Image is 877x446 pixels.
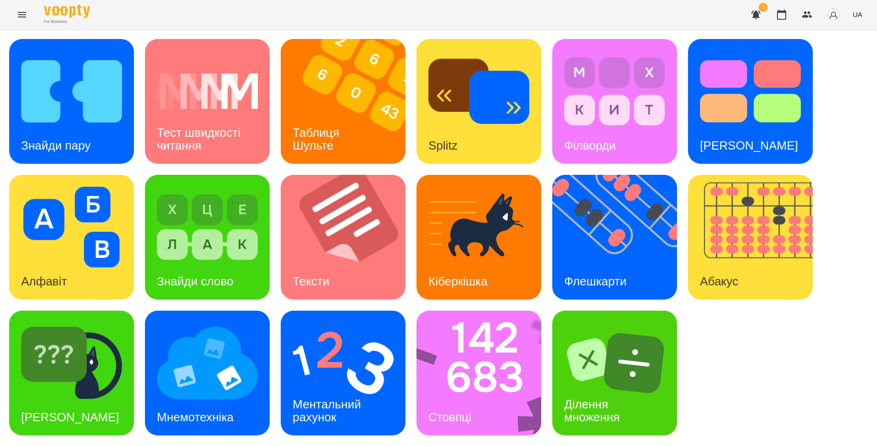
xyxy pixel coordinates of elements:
img: Тест Струпа [700,51,801,132]
a: ФілвордиФілворди [552,39,677,164]
img: Мнемотехніка [157,323,258,403]
img: Таблиця Шульте [281,39,417,164]
a: МнемотехнікаМнемотехніка [145,311,270,435]
span: UA [853,10,862,19]
a: ТекстиТексти [281,175,405,300]
h3: Алфавіт [21,274,67,288]
a: Тест швидкості читанняТест швидкості читання [145,39,270,164]
a: Знайди словоЗнайди слово [145,175,270,300]
h3: Флешкарти [564,274,627,288]
button: Menu [11,4,33,26]
button: UA [849,6,866,23]
img: Тексти [281,175,417,300]
h3: Тексти [293,274,329,288]
h3: Таблиця Шульте [293,126,343,152]
a: СтовпціСтовпці [416,311,541,435]
img: Кіберкішка [428,187,529,268]
img: Знайди Кіберкішку [21,323,122,403]
img: Voopty Logo [44,5,90,18]
img: Флешкарти [552,175,688,300]
a: Знайди Кіберкішку[PERSON_NAME] [9,311,134,435]
h3: Тест швидкості читання [157,126,244,152]
a: Тест Струпа[PERSON_NAME] [688,39,813,164]
h3: [PERSON_NAME] [21,410,119,424]
a: Знайди паруЗнайди пару [9,39,134,164]
img: avatar_s.png [827,8,840,21]
h3: Знайди пару [21,139,91,152]
img: Ділення множення [564,323,665,403]
a: АбакусАбакус [688,175,813,300]
a: Ментальний рахунокМентальний рахунок [281,311,405,435]
a: Таблиця ШультеТаблиця Шульте [281,39,405,164]
img: Алфавіт [21,187,122,268]
h3: Мнемотехніка [157,410,233,424]
h3: Знайди слово [157,274,233,288]
a: АлфавітАлфавіт [9,175,134,300]
img: Знайди слово [157,187,258,268]
img: Ментальний рахунок [293,323,394,403]
span: 1 [759,3,768,12]
a: КіберкішкаКіберкішка [416,175,541,300]
img: Стовпці [416,311,553,435]
h3: Стовпці [428,410,471,424]
a: ФлешкартиФлешкарти [552,175,677,300]
img: Філворди [564,51,665,132]
h3: Splitz [428,139,458,152]
h3: Абакус [700,274,738,288]
img: Знайди пару [21,51,122,132]
img: Абакус [688,175,824,300]
h3: Ділення множення [564,397,620,424]
h3: Кіберкішка [428,274,488,288]
img: Тест швидкості читання [157,51,258,132]
a: Ділення множенняДілення множення [552,311,677,435]
h3: Філворди [564,139,616,152]
span: For Business [44,19,90,25]
a: SplitzSplitz [416,39,541,164]
h3: [PERSON_NAME] [700,139,798,152]
img: Splitz [428,51,529,132]
h3: Ментальний рахунок [293,397,364,424]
